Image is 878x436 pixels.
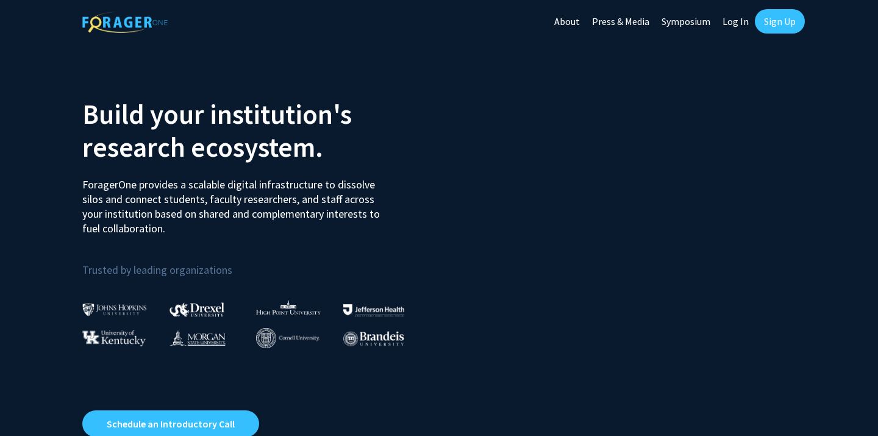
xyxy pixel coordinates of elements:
p: Trusted by leading organizations [82,246,430,279]
h2: Build your institution's research ecosystem. [82,98,430,163]
img: University of Kentucky [82,330,146,346]
p: ForagerOne provides a scalable digital infrastructure to dissolve silos and connect students, fac... [82,168,388,236]
img: High Point University [256,300,321,315]
img: Brandeis University [343,331,404,346]
img: ForagerOne Logo [82,12,168,33]
img: Johns Hopkins University [82,303,147,316]
img: Thomas Jefferson University [343,304,404,316]
img: Cornell University [256,328,319,348]
img: Drexel University [170,302,224,316]
img: Morgan State University [170,330,226,346]
a: Sign Up [755,9,805,34]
